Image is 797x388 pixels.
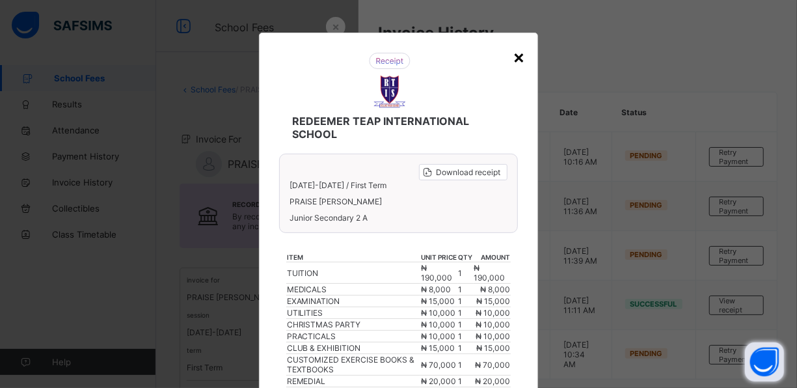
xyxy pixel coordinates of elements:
[696,122,757,131] span: Download receipt
[66,292,493,301] div: CUSTOMIZED EXERCISE BOOKS & TEXTBOOKS
[287,308,420,318] div: UTILITIES
[287,296,420,306] div: EXAMINATION
[458,296,474,307] td: 1
[420,253,458,262] th: unit price
[475,376,510,386] span: ₦ 20,000
[476,353,524,362] span: ₦ 348,000.00
[292,115,493,141] span: REDEEMER TEAP INTERNATIONAL SCHOOL
[696,303,728,312] span: ₦ 20,000
[66,258,493,268] div: CHRISTMAS PARTY
[458,331,474,342] td: 1
[696,270,728,279] span: ₦ 10,000
[66,236,493,245] div: EXAMINATION
[593,291,629,302] td: 1
[24,337,55,346] span: Discount
[66,270,493,279] div: PRACTICALS
[458,354,474,376] td: 1
[629,204,729,214] th: amount
[421,343,455,353] span: ₦ 15,000
[381,43,414,76] img: REDEEMER TEAP INTERNATIONAL SCHOOL
[476,337,500,346] span: ₦ 0.00
[421,284,451,294] span: ₦ 8,000
[476,296,510,306] span: ₦ 15,000
[593,302,629,313] td: 1
[494,258,527,268] span: ₦ 10,000
[458,307,474,319] td: 1
[421,320,455,329] span: ₦ 10,000
[593,280,629,291] td: 1
[593,204,629,214] th: qty
[494,236,527,245] span: ₦ 15,000
[691,214,728,223] span: ₦ 190,000
[287,355,420,374] div: CUSTOMIZED EXERCISE BOOKS & TEXTBOOKS
[494,270,527,279] span: ₦ 10,000
[66,281,493,290] div: CLUB & EXHIBITION
[66,214,493,223] div: TUITION
[494,225,522,234] span: ₦ 8,000
[494,247,527,256] span: ₦ 10,000
[66,247,493,256] div: UTILITIES
[480,284,510,294] span: ₦ 8,000
[494,292,527,301] span: ₦ 70,000
[421,308,455,318] span: ₦ 10,000
[696,281,728,290] span: ₦ 15,000
[476,343,510,353] span: ₦ 15,000
[476,308,510,318] span: ₦ 10,000
[494,303,527,312] span: ₦ 20,000
[458,262,474,284] td: 1
[593,236,629,247] td: 1
[593,258,629,269] td: 1
[593,225,629,236] td: 1
[66,204,494,214] th: item
[24,353,88,362] span: TOTAL EXPECTED
[287,320,420,329] div: CHRISTMAS PARTY
[494,281,527,290] span: ₦ 15,000
[436,167,500,177] span: Download receipt
[696,292,728,301] span: ₦ 70,000
[369,53,411,69] img: receipt.26f346b57495a98c98ef9b0bc63aa4d8.svg
[373,76,406,108] img: REDEEMER TEAP INTERNATIONAL SCHOOL
[696,258,728,268] span: ₦ 10,000
[494,204,593,214] th: unit price
[593,214,629,225] td: 1
[458,342,474,354] td: 1
[696,247,728,256] span: ₦ 10,000
[421,331,455,341] span: ₦ 10,000
[66,303,493,312] div: REMEDIAL
[458,284,474,296] td: 1
[297,82,504,94] span: REDEEMER TEAP INTERNATIONAL SCHOOL
[421,296,455,306] span: ₦ 15,000
[494,214,532,223] span: ₦ 190,000
[287,376,420,386] div: REMEDIAL
[377,20,418,36] img: receipt.26f346b57495a98c98ef9b0bc63aa4d8.svg
[476,369,500,378] span: ₦ 0.00
[421,263,452,283] span: ₦ 190,000
[287,268,420,278] div: TUITION
[458,253,474,262] th: qty
[593,269,629,280] td: 1
[287,331,420,341] div: PRACTICALS
[474,253,511,262] th: amount
[476,331,510,341] span: ₦ 10,000
[31,150,764,159] span: PRAISE [PERSON_NAME]
[287,343,420,353] div: CLUB & EXHIBITION
[421,360,456,370] span: ₦ 70,000
[458,376,474,387] td: 1
[290,197,507,206] span: PRAISE [PERSON_NAME]
[31,165,764,174] span: Junior Secondary 2 A
[66,225,493,234] div: MEDICALS
[458,319,474,331] td: 1
[421,376,456,386] span: ₦ 20,000
[290,213,507,223] span: Junior Secondary 2 A
[475,360,510,370] span: ₦ 70,000
[474,263,506,283] span: ₦ 190,000
[593,247,629,258] td: 1
[745,342,784,381] button: Open asap
[287,284,420,294] div: MEDICALS
[700,225,728,234] span: ₦ 8,000
[696,236,728,245] span: ₦ 15,000
[24,369,109,378] span: Previously Paid Amount
[286,253,420,262] th: item
[513,46,525,68] div: ×
[476,320,510,329] span: ₦ 10,000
